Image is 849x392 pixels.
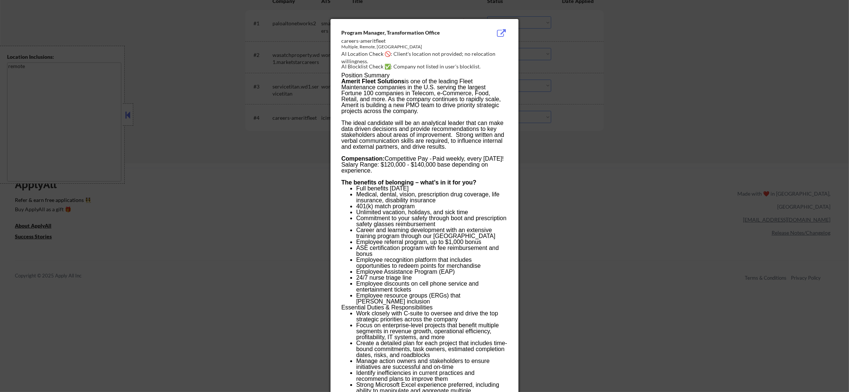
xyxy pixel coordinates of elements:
li: 401(k) match program [356,203,507,209]
h2: Position Summary [341,73,507,78]
li: ASE certification program with fee reimbursement and bonus [356,245,507,257]
li: Commitment to your safety through boot and prescription safety glasses reimbursement [356,215,507,227]
strong: Amerit Fleet Solutions [341,78,405,84]
li: Full benefits [DATE] [356,186,507,192]
li: Employee Assistance Program (EAP) [356,269,507,275]
li: Employee discounts on cell phone service and entertainment tickets [356,281,507,293]
li: Unlimited vacation, holidays, and sick time [356,209,507,215]
p: is one of the leading Fleet Maintenance companies in the U.S. serving the largest Fortune 100 com... [341,78,507,114]
li: Medical, dental, vision, prescription drug coverage, life insurance, disability insurance [356,192,507,203]
li: Employee resource groups (ERGs) that [PERSON_NAME] inclusion [356,293,507,305]
li: Employee referral program, up to $1,000 bonus [356,239,507,245]
li: Career and learning development with an extensive training program through our [GEOGRAPHIC_DATA] [356,227,507,239]
div: careers-ameritfleet [341,37,470,45]
li: Focus on enterprise-level projects that benefit multiple segments in revenue growth, operational ... [356,322,507,340]
li: Create a detailed plan for each project that includes time-bound commitments, task owners, estima... [356,340,507,358]
p: Competitive Pay - Paid weekly, every [DATE]! Salary Range: $120,000 - $140,000 base depending on ... [341,156,507,174]
div: Program Manager, Transformation Office [341,29,470,36]
p: The ideal candidate will be an analytical leader that can make data driven decisions and provide ... [341,120,507,150]
li: Employee recognition platform that includes opportunities to redeem points for merchandise [356,257,507,269]
strong: The benefits of belonging – what’s in it for you? [341,179,476,186]
div: AI Blocklist Check ✅: Company not listed in user's blocklist. [341,63,511,70]
strong: Compensation: [341,155,384,162]
li: Identify inefficiencies in current practices and recommend plans to improve them [356,370,507,382]
div: Multiple, Remote, [GEOGRAPHIC_DATA] [341,44,470,50]
li: Manage action owners and stakeholders to ensure initiatives are successful and on-time [356,358,507,370]
li: 24/7 nurse triage line [356,275,507,281]
li: Work closely with C-suite to oversee and drive the top strategic priorities across the company [356,311,507,322]
h2: Essential Duties & Responsibilities [341,305,507,311]
div: AI Location Check 🚫: Client's location not provided; no relocation willingness. [341,50,511,65]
